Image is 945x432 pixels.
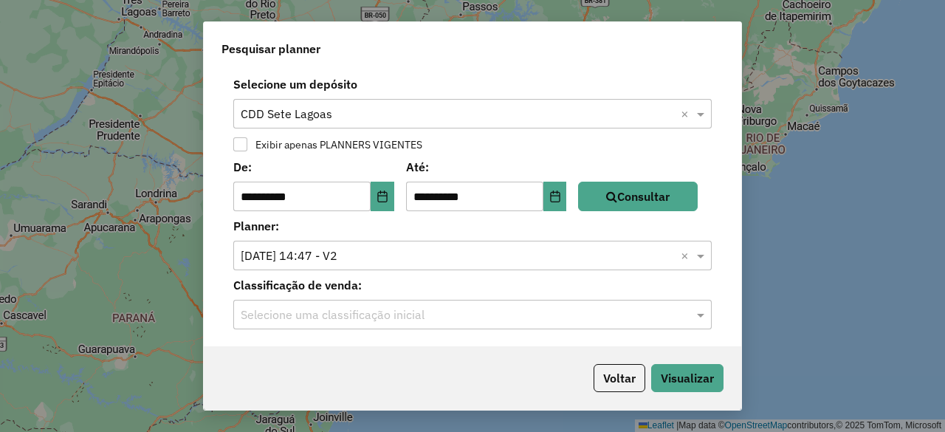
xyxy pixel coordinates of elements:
[224,276,721,294] label: Classificação de venda:
[594,364,645,392] button: Voltar
[681,247,693,264] span: Clear all
[233,158,394,176] label: De:
[224,217,721,235] label: Planner:
[578,182,698,211] button: Consultar
[248,140,422,150] label: Exibir apenas PLANNERS VIGENTES
[681,105,693,123] span: Clear all
[406,158,567,176] label: Até:
[543,182,567,211] button: Choose Date
[371,182,394,211] button: Choose Date
[224,75,721,93] label: Selecione um depósito
[651,364,724,392] button: Visualizar
[221,40,320,58] span: Pesquisar planner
